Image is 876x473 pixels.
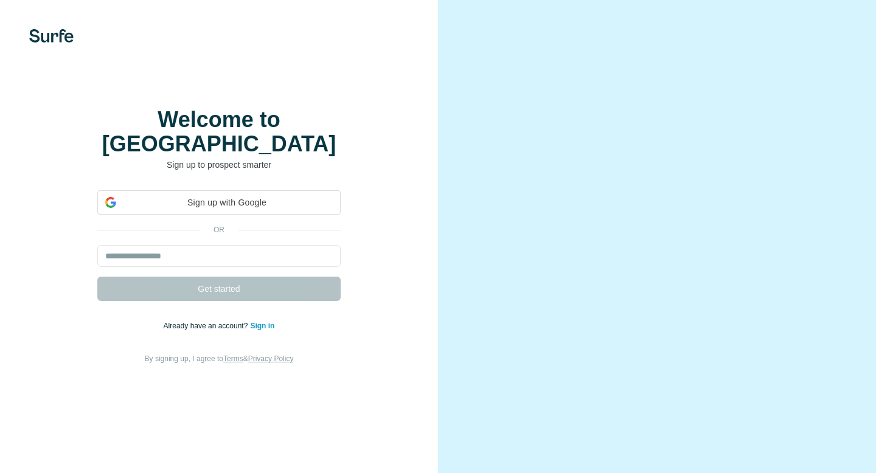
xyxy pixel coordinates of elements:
img: Surfe's logo [29,29,74,43]
span: By signing up, I agree to & [145,354,294,363]
p: or [200,224,238,235]
span: Already have an account? [164,322,251,330]
div: Sign up with Google [97,190,341,215]
span: Sign up with Google [121,196,333,209]
p: Sign up to prospect smarter [97,159,341,171]
a: Sign in [250,322,274,330]
a: Privacy Policy [248,354,294,363]
h1: Welcome to [GEOGRAPHIC_DATA] [97,108,341,156]
a: Terms [223,354,243,363]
